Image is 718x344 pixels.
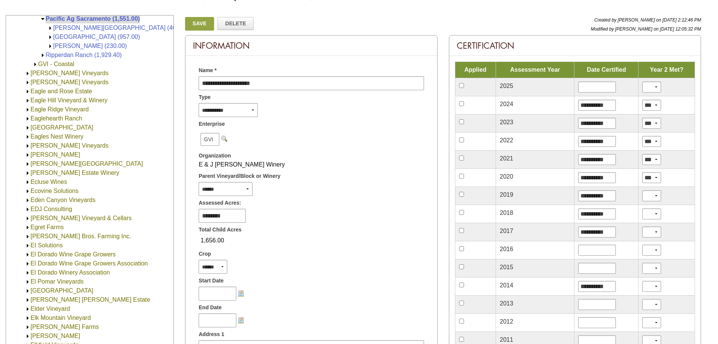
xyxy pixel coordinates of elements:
span: Created by [PERSON_NAME] on [DATE] 2:12:46 PM Modified by [PERSON_NAME] on [DATE] 12:05:32 PM [591,17,701,32]
img: Expand Eckert Estate Winery [25,170,31,176]
span: Start Date [199,277,224,285]
span: 2016 [500,246,513,252]
span: Crop [199,250,211,258]
img: Expand EDJ Consulting [25,207,31,212]
img: Expand Elk Mountain Vineyard [25,315,31,321]
a: Ecluse Wines [31,179,67,185]
span: 2013 [500,300,513,307]
img: Choose a date [238,317,244,323]
img: Expand Eaglehearth Ranch [25,116,31,122]
a: [PERSON_NAME] Bros. Farming Inc. [31,233,131,239]
img: Expand El Pomar Vineyards [25,279,31,285]
img: Expand Ecovine Solutions [25,188,31,194]
div: Certification [449,35,701,56]
img: Expand Egret Farms [25,225,31,230]
img: Expand Colony Ranch (957.00) [47,34,53,40]
td: Date Certified [574,62,638,78]
span: 2017 [500,228,513,234]
img: Expand EI Solutions [25,243,31,248]
td: Applied [455,62,496,78]
img: Expand Edwards Vineyard & Cellars [25,216,31,221]
span: 2012 [500,318,513,325]
img: Expand El Dorado Winery Association [25,270,31,276]
a: [PERSON_NAME] [31,333,80,339]
a: Elk Mountain Vineyard [31,315,91,321]
span: Parent Vineyard/Block or Winery [199,172,280,180]
a: [PERSON_NAME] Vineyards [31,79,109,85]
span: 2014 [500,282,513,288]
img: Expand Ecluse Wines [25,179,31,185]
span: Assessed Acres: [199,199,241,207]
a: [PERSON_NAME][GEOGRAPHIC_DATA] (469.00) [53,25,190,31]
a: El Dorado Wine Grape Growers [31,251,116,258]
a: [PERSON_NAME] Farms [31,324,99,330]
a: [PERSON_NAME] Estate Winery [31,170,119,176]
img: Collapse Pacific Ag Sacramento (1,551.00) [40,16,46,22]
img: Expand Eagle Ridge Vineyard [25,107,31,113]
a: [PERSON_NAME] (230.00) [53,43,127,49]
a: El Pomar Vineyards [31,278,84,285]
img: Expand Earnhart Vineyard [25,152,31,158]
a: [PERSON_NAME] [31,151,80,158]
img: Expand El Rancho Feliz Vineyards [25,288,31,294]
span: 2024 [500,101,513,107]
span: 2023 [500,119,513,125]
img: Expand Eden Canyon Vineyards [25,197,31,203]
a: Ecovine Solutions [31,188,78,194]
img: Expand GVI - Coastal [32,62,38,67]
a: Ripperdan Ranch (1,929.40) [46,52,122,58]
img: Expand Borden Hills (469.00) [47,25,53,31]
span: 2025 [500,83,513,89]
span: Name * [199,66,216,74]
a: [PERSON_NAME] [PERSON_NAME] Estate [31,296,150,303]
img: Expand Eaglepoint Ranch [25,125,31,131]
img: Expand Echo Valley Ranch [25,161,31,167]
a: El Dorado Wine Grape Growers Association [31,260,148,267]
a: [PERSON_NAME][GEOGRAPHIC_DATA] [31,160,143,167]
img: Expand Eagle and Rose Estate [25,89,31,94]
span: 2015 [500,264,513,270]
span: 1,656.00 [199,234,226,247]
img: Expand Elke Dimmick Farms [25,324,31,330]
span: 2019 [500,191,513,198]
span: E & J [PERSON_NAME] Winery [199,161,285,168]
a: Elder Vineyard [31,305,70,312]
img: Expand El Dorado Wine Grape Growers Association [25,261,31,267]
span: 2011 [500,336,513,343]
span: Type [199,93,211,101]
a: GVI - Coastal [38,61,74,67]
span: 2018 [500,210,513,216]
a: El Dorado Winery Association [31,269,110,276]
a: [PERSON_NAME] Vineyards [31,142,109,149]
a: Eagles Nest Winery [31,133,84,140]
span: GVI [201,133,219,146]
span: Total Child Acres [199,226,242,234]
img: Expand E. Prati Vineyards [25,71,31,76]
a: Eden Canyon Vineyards [31,197,95,203]
a: [GEOGRAPHIC_DATA] (957.00) [53,34,140,40]
img: Expand Eagles Nest Winery [25,134,31,140]
a: EDJ Consulting [31,206,72,212]
img: Expand Eagle Hill Vineyard & Winery [25,98,31,103]
td: Assessment Year [496,62,574,78]
span: End Date [199,304,222,312]
span: 2022 [500,137,513,143]
a: Eaglehearth Ranch [31,115,82,122]
a: EI Solutions [31,242,63,248]
img: Expand Silva (230.00) [47,43,53,49]
img: Expand Ripperdan Ranch (1,929.40) [40,52,46,58]
img: Expand Ehlers Bros. Farming Inc. [25,234,31,239]
img: Expand Elder Vineyard [25,306,31,312]
span: Enterprise [199,120,225,128]
a: Pacific Ag Sacramento (1,551.00) [46,15,140,22]
td: Year 2 Met? [638,62,695,78]
a: Egret Farms [31,224,64,230]
img: Expand El Dorado Wine Grape Growers [25,252,31,258]
span: Address 1 [199,330,224,338]
a: [GEOGRAPHIC_DATA] [31,287,93,294]
img: Expand Eagan Vineyards [25,80,31,85]
a: [GEOGRAPHIC_DATA] [31,124,93,131]
a: [PERSON_NAME] Vineyards [31,70,109,76]
span: Organization [199,152,231,160]
a: Eagle Ridge Vineyard [31,106,89,113]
